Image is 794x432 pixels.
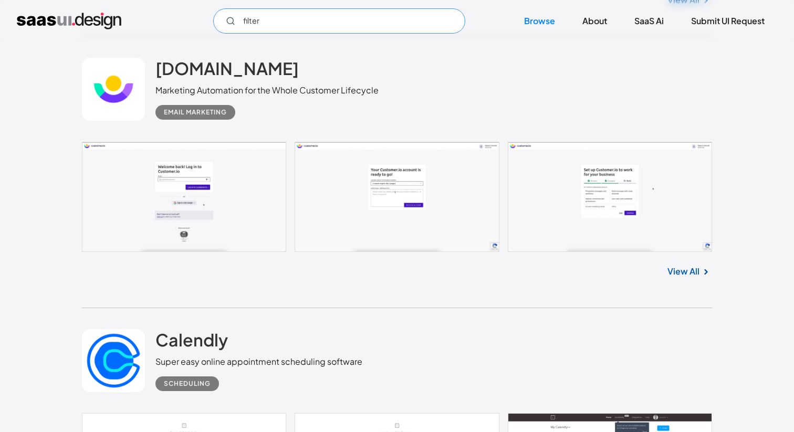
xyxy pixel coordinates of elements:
a: [DOMAIN_NAME] [155,58,299,84]
a: View All [667,265,699,278]
form: Email Form [213,8,465,34]
a: home [17,13,121,29]
div: Scheduling [164,377,211,390]
div: Email Marketing [164,106,227,119]
div: Marketing Automation for the Whole Customer Lifecycle [155,84,379,97]
a: Submit UI Request [678,9,777,33]
a: SaaS Ai [622,9,676,33]
a: Calendly [155,329,228,355]
h2: Calendly [155,329,228,350]
a: About [570,9,620,33]
h2: [DOMAIN_NAME] [155,58,299,79]
a: Browse [511,9,568,33]
div: Super easy online appointment scheduling software [155,355,362,368]
input: Search UI designs you're looking for... [213,8,465,34]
